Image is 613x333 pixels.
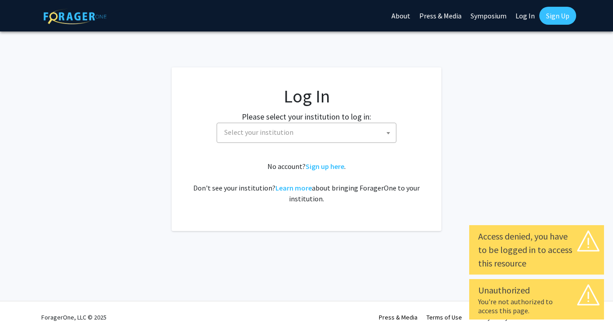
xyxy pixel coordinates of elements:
[478,284,595,297] div: Unauthorized
[426,313,462,321] a: Terms of Use
[242,111,371,123] label: Please select your institution to log in:
[275,183,312,192] a: Learn more about bringing ForagerOne to your institution
[539,7,576,25] a: Sign Up
[190,161,423,204] div: No account? . Don't see your institution? about bringing ForagerOne to your institution.
[306,162,344,171] a: Sign up here
[224,128,293,137] span: Select your institution
[190,85,423,107] h1: Log In
[478,297,595,315] div: You're not authorized to access this page.
[221,123,396,142] span: Select your institution
[478,230,595,270] div: Access denied, you have to be logged in to access this resource
[41,302,107,333] div: ForagerOne, LLC © 2025
[44,9,107,24] img: ForagerOne Logo
[379,313,418,321] a: Press & Media
[217,123,396,143] span: Select your institution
